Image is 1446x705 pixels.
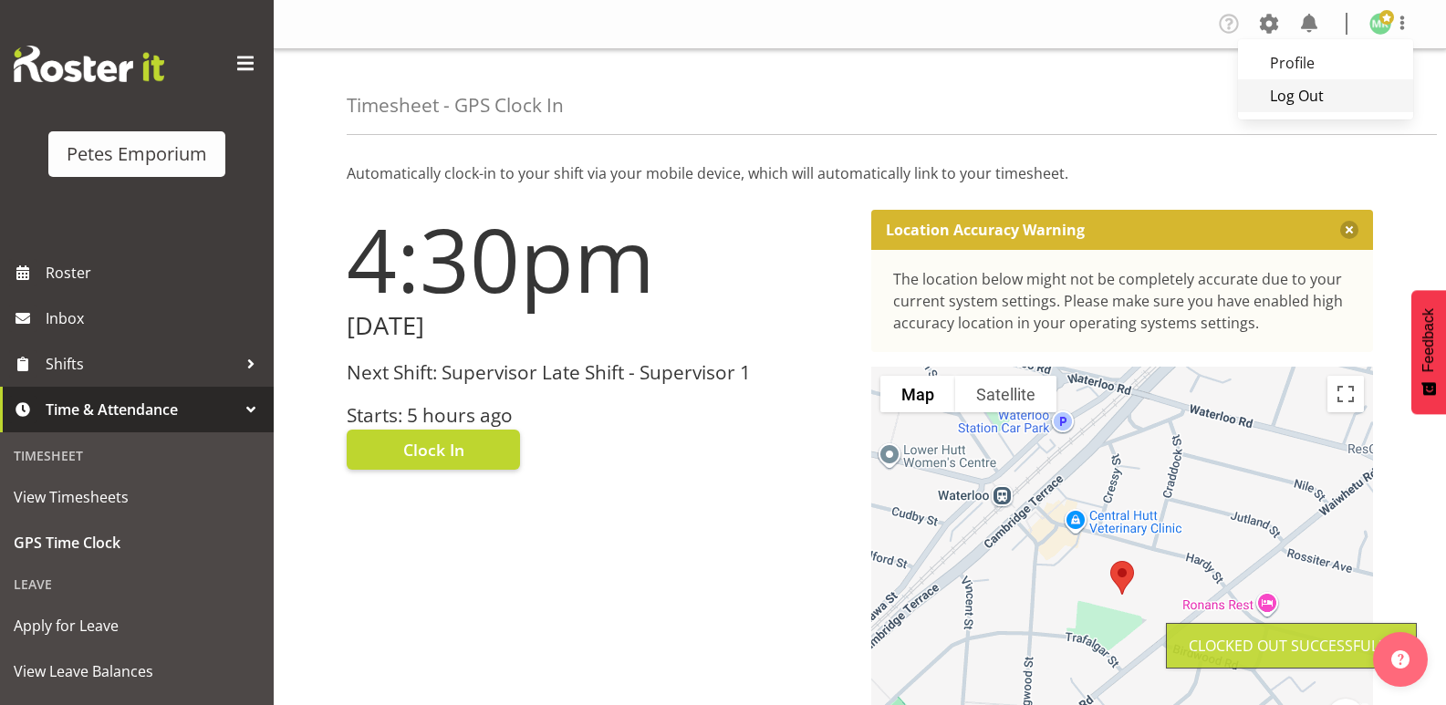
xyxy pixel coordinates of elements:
div: Petes Emporium [67,140,207,168]
h3: Next Shift: Supervisor Late Shift - Supervisor 1 [347,362,849,383]
button: Close message [1340,221,1358,239]
img: help-xxl-2.png [1391,650,1410,669]
p: Automatically clock-in to your shift via your mobile device, which will automatically link to you... [347,162,1373,184]
h3: Starts: 5 hours ago [347,405,849,426]
button: Show street map [880,376,955,412]
span: View Leave Balances [14,658,260,685]
button: Clock In [347,430,520,470]
div: Timesheet [5,437,269,474]
img: Rosterit website logo [14,46,164,82]
button: Toggle fullscreen view [1327,376,1364,412]
a: Log Out [1238,79,1413,112]
h1: 4:30pm [347,210,849,308]
a: View Timesheets [5,474,269,520]
img: melanie-richardson713.jpg [1369,13,1391,35]
h2: [DATE] [347,312,849,340]
div: The location below might not be completely accurate due to your current system settings. Please m... [893,268,1352,334]
div: Clocked out Successfully [1189,635,1394,657]
a: GPS Time Clock [5,520,269,565]
span: Roster [46,259,265,286]
button: Feedback - Show survey [1411,290,1446,414]
span: Shifts [46,350,237,378]
span: Clock In [403,438,464,461]
span: Time & Attendance [46,396,237,423]
span: Feedback [1420,308,1437,372]
span: GPS Time Clock [14,529,260,556]
span: Inbox [46,305,265,332]
p: Location Accuracy Warning [886,221,1085,239]
h4: Timesheet - GPS Clock In [347,95,564,116]
button: Show satellite imagery [955,376,1056,412]
span: Apply for Leave [14,612,260,639]
a: Apply for Leave [5,603,269,648]
a: Profile [1238,47,1413,79]
a: View Leave Balances [5,648,269,694]
span: View Timesheets [14,483,260,511]
div: Leave [5,565,269,603]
